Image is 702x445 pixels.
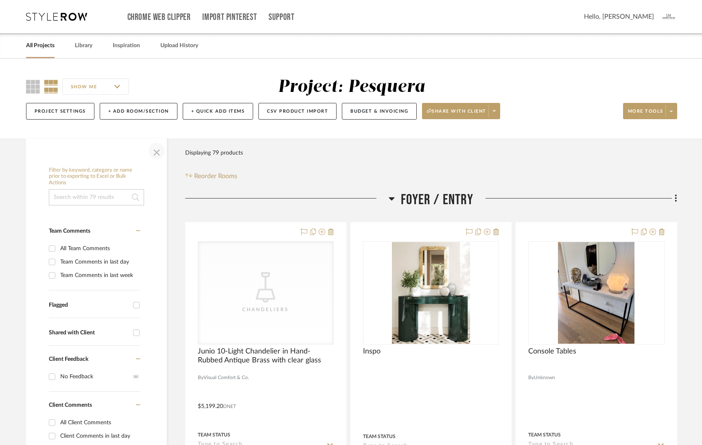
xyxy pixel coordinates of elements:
[278,79,425,96] div: Project: Pesquera
[198,431,230,438] div: Team Status
[49,189,144,205] input: Search within 79 results
[60,242,138,255] div: All Team Comments
[60,430,138,443] div: Client Comments in last day
[558,242,634,344] img: Console Tables
[49,402,92,408] span: Client Comments
[49,228,90,234] span: Team Comments
[528,374,534,382] span: By
[26,40,55,51] a: All Projects
[113,40,140,51] a: Inspiration
[584,12,654,22] span: Hello, [PERSON_NAME]
[49,329,129,336] div: Shared with Client
[534,374,555,382] span: Unknown
[100,103,177,120] button: + Add Room/Section
[49,356,88,362] span: Client Feedback
[628,108,663,120] span: More tools
[194,171,237,181] span: Reorder Rooms
[198,347,334,365] span: Junio 10-Light Chandelier in Hand-Rubbed Antique Brass with clear glass
[60,255,138,268] div: Team Comments in last day
[363,347,381,356] span: Inspo
[623,103,677,119] button: More tools
[133,370,138,383] div: (6)
[60,269,138,282] div: Team Comments in last week
[342,103,417,120] button: Budget & Invoicing
[149,143,165,159] button: Close
[401,191,473,209] span: Foyer / Entry
[127,14,191,21] a: Chrome Web Clipper
[225,305,306,314] div: Chandeliers
[528,431,561,438] div: Team Status
[185,171,238,181] button: Reorder Rooms
[185,145,243,161] div: Displaying 79 products
[258,103,337,120] button: CSV Product Import
[49,302,129,309] div: Flagged
[392,242,470,344] img: Inspo
[60,370,133,383] div: No Feedback
[198,374,203,382] span: By
[660,8,677,25] img: avatar
[269,14,294,21] a: Support
[528,347,576,356] span: Console Tables
[49,167,144,186] h6: Filter by keyword, category or name prior to exporting to Excel or Bulk Actions
[160,40,198,51] a: Upload History
[203,374,249,382] span: Visual Comfort & Co.
[202,14,257,21] a: Import Pinterest
[422,103,500,119] button: Share with client
[26,103,94,120] button: Project Settings
[427,108,486,120] span: Share with client
[183,103,254,120] button: + Quick Add Items
[75,40,92,51] a: Library
[60,416,138,429] div: All Client Comments
[363,433,396,440] div: Team Status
